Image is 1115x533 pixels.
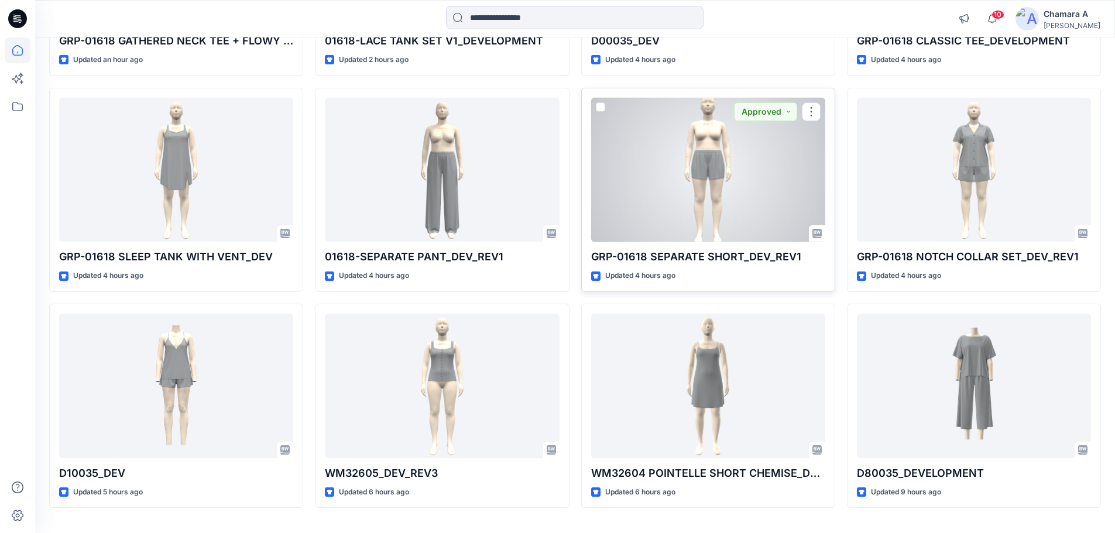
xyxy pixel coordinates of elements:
[325,314,559,458] a: WM32605_DEV_REV3
[73,270,143,282] p: Updated 4 hours ago
[605,270,675,282] p: Updated 4 hours ago
[73,486,143,498] p: Updated 5 hours ago
[591,314,825,458] a: WM32604 POINTELLE SHORT CHEMISE_DEV_REV1
[871,486,941,498] p: Updated 9 hours ago
[59,465,293,482] p: D10035_DEV
[605,54,675,66] p: Updated 4 hours ago
[325,98,559,242] a: 01618-SEPARATE PANT_DEV_REV1
[59,98,293,242] a: GRP-01618 SLEEP TANK WITH VENT_DEV
[857,98,1091,242] a: GRP-01618 NOTCH COLLAR SET_DEV_REV1
[1044,21,1100,30] div: [PERSON_NAME]
[59,249,293,265] p: GRP-01618 SLEEP TANK WITH VENT_DEV
[857,33,1091,49] p: GRP-01618 CLASSIC TEE_DEVELOPMENT
[325,33,559,49] p: 01618-LACE TANK SET V1_DEVELOPMENT
[339,54,409,66] p: Updated 2 hours ago
[339,486,409,498] p: Updated 6 hours ago
[591,249,825,265] p: GRP-01618 SEPARATE SHORT_DEV_REV1
[1015,7,1039,30] img: avatar
[59,314,293,458] a: D10035_DEV
[857,249,1091,265] p: GRP-01618 NOTCH COLLAR SET_DEV_REV1
[857,465,1091,482] p: D80035_DEVELOPMENT
[325,249,559,265] p: 01618-SEPARATE PANT_DEV_REV1
[871,54,941,66] p: Updated 4 hours ago
[591,465,825,482] p: WM32604 POINTELLE SHORT CHEMISE_DEV_REV1
[325,465,559,482] p: WM32605_DEV_REV3
[1044,7,1100,21] div: Chamara A
[73,54,143,66] p: Updated an hour ago
[339,270,409,282] p: Updated 4 hours ago
[871,270,941,282] p: Updated 4 hours ago
[591,33,825,49] p: D00035_DEV
[857,314,1091,458] a: D80035_DEVELOPMENT
[992,10,1004,19] span: 10
[605,486,675,498] p: Updated 6 hours ago
[59,33,293,49] p: GRP-01618 GATHERED NECK TEE + FLOWY SHORT_DEVELOPMENT
[591,98,825,242] a: GRP-01618 SEPARATE SHORT_DEV_REV1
